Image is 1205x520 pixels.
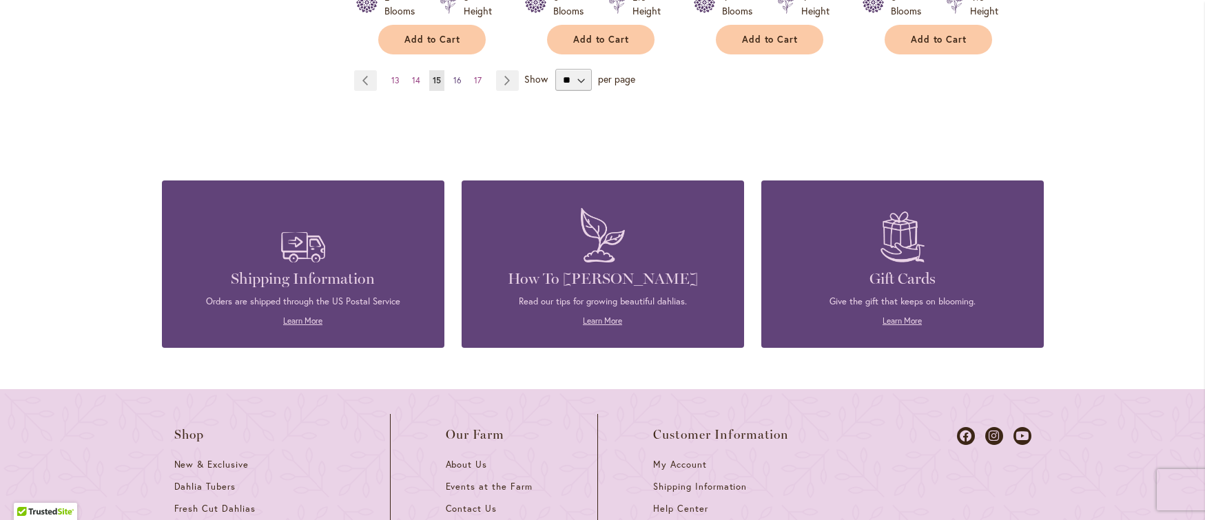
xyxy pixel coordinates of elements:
p: Give the gift that keeps on blooming. [782,295,1023,308]
span: Fresh Cut Dahlias [174,503,256,514]
h4: How To [PERSON_NAME] [482,269,723,289]
span: Contact Us [446,503,497,514]
a: Learn More [883,315,922,326]
span: 17 [474,75,482,85]
span: 16 [453,75,462,85]
span: Our Farm [446,428,505,441]
p: Orders are shipped through the US Postal Service [183,295,424,308]
span: New & Exclusive [174,459,249,470]
span: About Us [446,459,488,470]
span: Customer Information [653,428,790,441]
button: Add to Cart [885,25,992,54]
a: Learn More [583,315,622,326]
span: Add to Cart [742,34,799,45]
a: 17 [471,70,485,91]
a: 13 [388,70,403,91]
button: Add to Cart [547,25,655,54]
a: Dahlias on Instagram [985,427,1003,445]
a: 16 [450,70,465,91]
span: Show [524,72,548,85]
span: Help Center [653,503,708,514]
span: Events at the Farm [446,481,533,492]
span: Shipping Information [653,481,747,492]
button: Add to Cart [378,25,486,54]
span: 13 [391,75,400,85]
a: Learn More [283,315,322,326]
span: Shop [174,428,205,441]
h4: Shipping Information [183,269,424,289]
iframe: Launch Accessibility Center [10,471,49,510]
span: 15 [433,75,441,85]
a: Dahlias on Facebook [957,427,975,445]
span: Add to Cart [404,34,461,45]
span: Dahlia Tubers [174,481,236,492]
h4: Gift Cards [782,269,1023,289]
span: 14 [412,75,420,85]
span: Add to Cart [911,34,967,45]
p: Read our tips for growing beautiful dahlias. [482,295,723,308]
span: Add to Cart [573,34,630,45]
a: 14 [409,70,424,91]
span: My Account [653,459,707,470]
button: Add to Cart [716,25,823,54]
span: per page [598,72,635,85]
a: Dahlias on Youtube [1013,427,1031,445]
